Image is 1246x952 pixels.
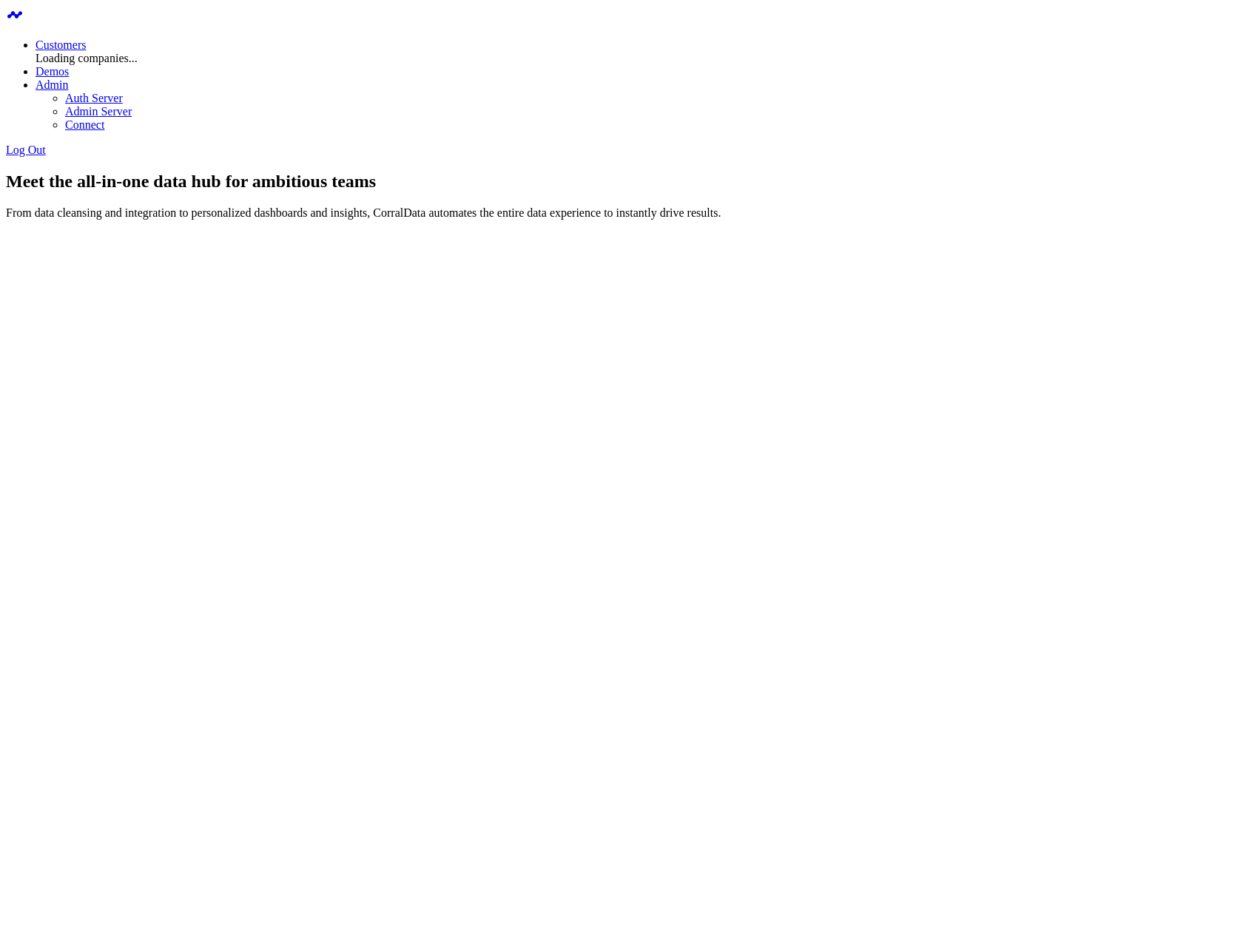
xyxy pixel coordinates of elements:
[6,206,1240,220] p: From data cleansing and integration to personalized dashboards and insights, CorralData automates...
[65,92,123,104] a: Auth Server
[36,78,68,91] a: Admin
[36,38,86,51] a: Customers
[36,65,69,78] a: Demos
[6,144,46,156] a: Log Out
[65,105,132,118] a: Admin Server
[65,118,104,131] a: Connect
[36,52,1240,65] div: Loading companies...
[6,172,1240,192] h1: Meet the all-in-one data hub for ambitious teams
